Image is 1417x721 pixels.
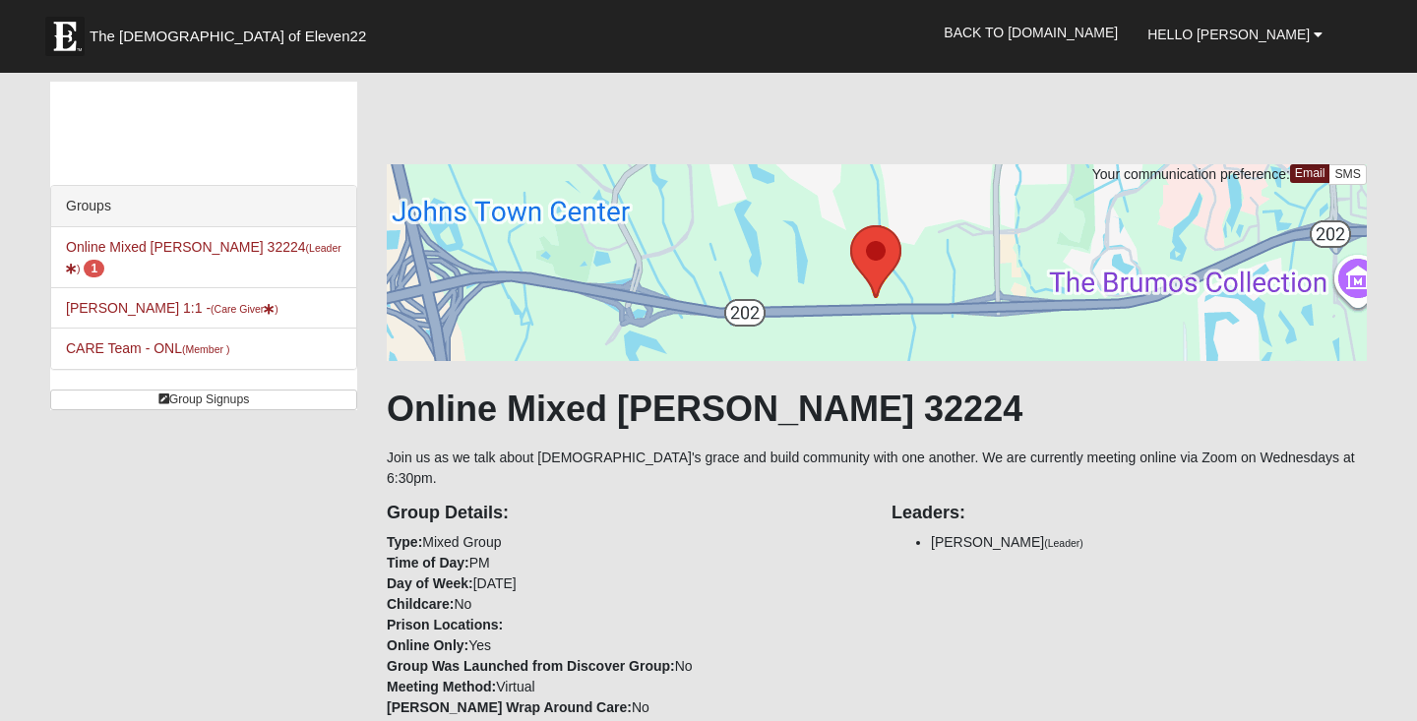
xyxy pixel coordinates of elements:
[387,534,422,550] strong: Type:
[387,555,469,571] strong: Time of Day:
[66,239,341,275] a: Online Mixed [PERSON_NAME] 32224(Leader) 1
[90,27,366,46] span: The [DEMOGRAPHIC_DATA] of Eleven22
[931,532,1367,553] li: [PERSON_NAME]
[50,390,357,410] a: Group Signups
[1147,27,1310,42] span: Hello [PERSON_NAME]
[387,637,468,653] strong: Online Only:
[892,503,1367,524] h4: Leaders:
[35,7,429,56] a: The [DEMOGRAPHIC_DATA] of Eleven22
[387,617,503,632] strong: Prison Locations:
[45,17,85,56] img: Eleven22 logo
[387,503,862,524] h4: Group Details:
[84,260,104,277] span: number of pending members
[51,186,356,227] div: Groups
[1092,166,1290,182] span: Your communication preference:
[387,596,454,612] strong: Childcare:
[66,242,341,274] small: (Leader )
[182,343,229,355] small: (Member )
[211,303,278,315] small: (Care Giver )
[387,575,473,591] strong: Day of Week:
[387,658,675,674] strong: Group Was Launched from Discover Group:
[929,8,1133,57] a: Back to [DOMAIN_NAME]
[1044,537,1083,549] small: (Leader)
[66,340,229,356] a: CARE Team - ONL(Member )
[387,388,1367,430] h1: Online Mixed [PERSON_NAME] 32224
[1328,164,1367,185] a: SMS
[66,300,278,316] a: [PERSON_NAME] 1:1 -(Care Giver)
[1133,10,1337,59] a: Hello [PERSON_NAME]
[1290,164,1330,183] a: Email
[387,679,496,694] strong: Meeting Method:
